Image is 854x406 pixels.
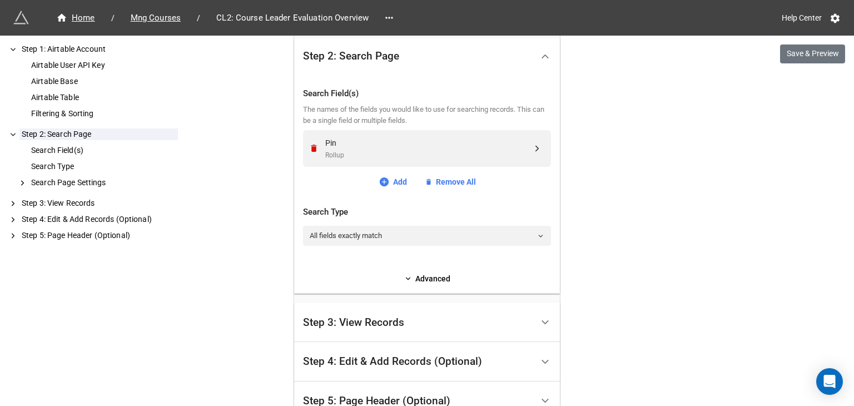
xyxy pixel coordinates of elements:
div: Step 2: Search Page [303,51,399,62]
div: Step 4: Edit & Add Records (Optional) [303,356,482,367]
a: Advanced [303,273,551,285]
div: Search Field(s) [303,87,551,101]
div: Step 3: View Records [19,197,178,209]
a: Remove [309,143,322,153]
div: Pin [325,137,532,149]
div: Step 1: Airtable Account [19,43,178,55]
a: All fields exactly match [303,226,551,246]
a: Mng Courses [119,11,192,24]
div: Step 3: View Records [294,303,560,342]
span: CL2: Course Leader Evaluation Overview [210,12,375,24]
div: Step 4: Edit & Add Records (Optional) [19,214,178,225]
div: Airtable Table [29,92,178,103]
span: Mng Courses [124,12,187,24]
a: Add [379,176,407,188]
div: Step 3: View Records [303,317,404,328]
nav: breadcrumb [44,11,380,24]
div: Search Type [303,206,551,219]
div: Step 5: Page Header (Optional) [19,230,178,241]
a: Home [44,11,107,24]
div: Step 2: Search Page [294,38,560,74]
div: Step 2: Search Page [19,128,178,140]
div: Airtable Base [29,76,178,87]
a: Help Center [774,8,830,28]
div: Search Type [29,161,178,172]
div: Search Field(s) [29,145,178,156]
div: Filtering & Sorting [29,108,178,120]
div: Rollup [325,150,532,161]
div: The names of the fields you would like to use for searching records. This can be a single field o... [303,104,551,127]
div: Airtable User API Key [29,60,178,71]
div: Open Intercom Messenger [816,368,843,395]
div: Step 4: Edit & Add Records (Optional) [294,342,560,382]
button: Save & Preview [780,44,845,63]
li: / [197,12,200,24]
div: Search Page Settings [29,177,178,189]
a: Remove All [425,176,476,188]
div: Step 2: Search Page [294,74,560,294]
img: miniextensions-icon.73ae0678.png [13,10,29,26]
li: / [111,12,115,24]
div: Home [56,12,95,24]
